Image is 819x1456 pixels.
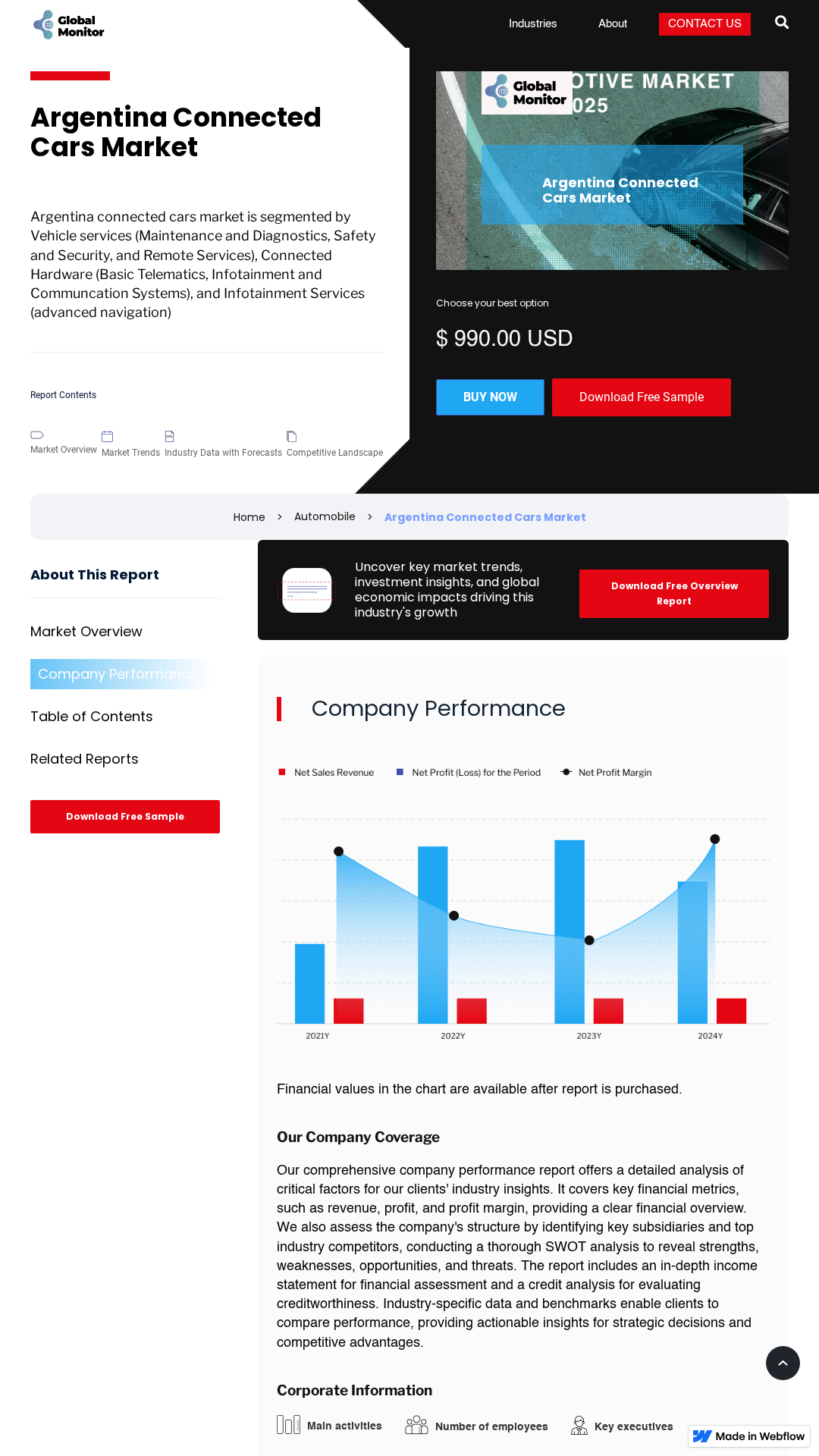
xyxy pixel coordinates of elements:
[30,207,383,353] p: Argentina connected cars market is segmented by Vehicle services (Maintenance and Diagnostics, Sa...
[30,617,221,647] a: Market Overview
[30,391,383,400] h5: Report Contents
[436,379,544,416] a: Buy now
[30,103,383,177] h1: Argentina Connected Cars Market
[277,1130,770,1144] h3: Our Company Coverage
[277,697,770,721] h2: Company Performance
[659,13,751,36] a: Contact Us
[30,442,97,457] div: Market Overview
[287,445,383,460] div: Competitive Landscape
[307,1419,382,1434] div: Main activities
[355,560,560,620] div: Uncover key market trends, investment insights, and global economic impacts driving this industry...
[775,9,789,39] a: 
[436,296,789,311] div: Choose your best option
[30,800,220,833] div: Download Free Sample
[367,510,373,525] div: >
[595,1420,673,1435] div: Key executives
[102,445,160,460] div: Market Trends
[384,510,586,525] div: Argentina Connected Cars Market
[30,709,153,724] div: Table of Contents
[277,1162,770,1353] p: Our comprehensive company performance report offers a detailed analysis of critical factors for o...
[716,1432,805,1441] img: Made in Webflow
[30,744,221,774] a: Related Reports
[165,445,282,460] div: Industry Data with Forecasts
[775,11,789,33] span: 
[435,1420,548,1435] div: Number of employees
[277,1081,770,1100] p: Financial values in the chart are available after report is purchased.
[552,378,731,416] div: Download Free Sample
[30,8,106,42] a: home
[500,17,566,32] a: Industries
[294,509,356,524] a: Automobile
[30,659,221,689] a: Company Performance
[30,624,143,639] div: Market Overview
[30,701,221,732] a: Table of Contents
[277,510,283,525] div: >
[30,752,139,767] div: Related Reports
[436,325,789,348] div: $ 990.00 USD
[30,567,221,598] h3: About This Report
[579,570,769,618] div: Download Free Overview Report
[38,667,198,682] div: Company Performance
[542,175,728,206] h2: Argentina Connected Cars Market
[234,510,265,525] a: Home
[589,17,636,32] a: About
[277,1383,770,1398] h3: Corporate Information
